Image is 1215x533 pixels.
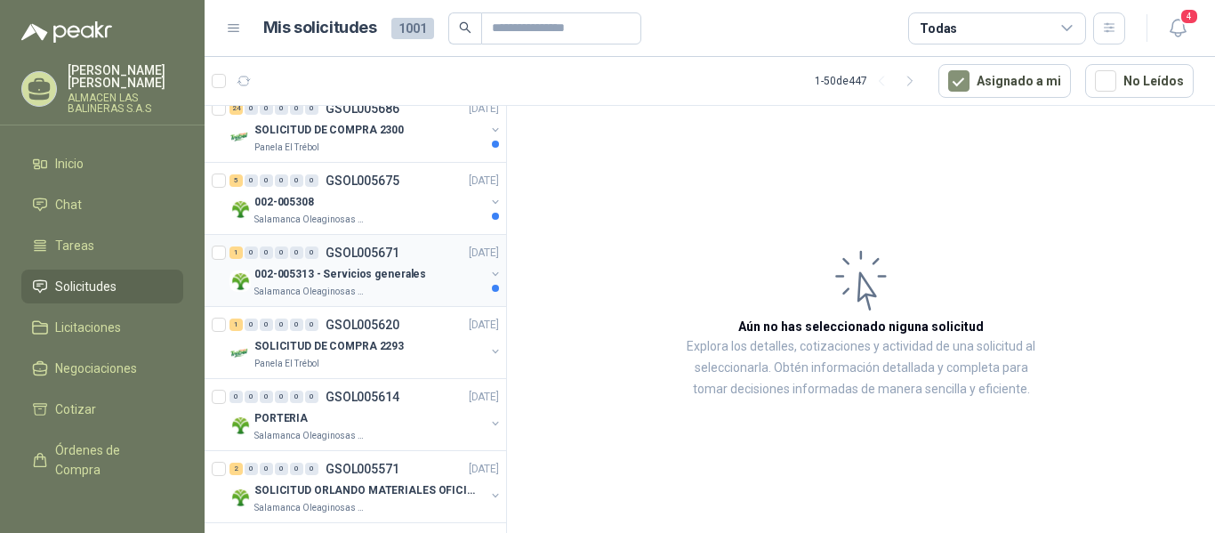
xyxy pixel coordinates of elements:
span: Cotizar [55,400,96,419]
span: search [459,21,471,34]
p: ALMACEN LAS BALINERAS S.A.S [68,93,183,114]
div: 0 [305,319,318,331]
a: Licitaciones [21,311,183,344]
img: Company Logo [229,271,251,292]
div: 0 [290,102,303,115]
div: 0 [275,391,288,403]
a: 5 0 0 0 0 0 GSOL005675[DATE] Company Logo002-005308Salamanca Oleaginosas SAS [229,170,503,227]
div: 0 [275,463,288,475]
div: 0 [245,102,258,115]
div: 24 [229,102,243,115]
p: Salamanca Oleaginosas SAS [254,213,366,227]
button: 4 [1162,12,1194,44]
div: 1 [229,246,243,259]
div: 0 [260,319,273,331]
button: No Leídos [1085,64,1194,98]
h3: Aún no has seleccionado niguna solicitud [738,317,984,336]
a: Inicio [21,147,183,181]
p: Salamanca Oleaginosas SAS [254,285,366,299]
span: Chat [55,195,82,214]
div: 0 [290,391,303,403]
div: 0 [305,102,318,115]
div: 0 [290,319,303,331]
a: Cotizar [21,392,183,426]
a: Órdenes de Compra [21,433,183,487]
img: Company Logo [229,415,251,436]
a: Negociaciones [21,351,183,385]
span: Tareas [55,236,94,255]
div: 0 [245,463,258,475]
img: Company Logo [229,343,251,364]
a: Chat [21,188,183,222]
a: 24 0 0 0 0 0 GSOL005686[DATE] Company LogoSOLICITUD DE COMPRA 2300Panela El Trébol [229,98,503,155]
div: 0 [275,246,288,259]
p: SOLICITUD DE COMPRA 2300 [254,122,404,139]
p: [DATE] [469,389,499,406]
p: SOLICITUD ORLANDO MATERIALES OFICINA - CALI [254,482,476,499]
p: GSOL005671 [326,246,399,259]
div: Todas [920,19,957,38]
div: 0 [275,174,288,187]
span: Solicitudes [55,277,117,296]
button: Asignado a mi [938,64,1071,98]
p: GSOL005686 [326,102,399,115]
div: 0 [245,391,258,403]
div: 2 [229,463,243,475]
p: Panela El Trébol [254,357,319,371]
div: 0 [260,102,273,115]
p: Salamanca Oleaginosas SAS [254,429,366,443]
p: Salamanca Oleaginosas SAS [254,501,366,515]
img: Company Logo [229,126,251,148]
div: 0 [290,174,303,187]
div: 0 [305,246,318,259]
p: GSOL005675 [326,174,399,187]
div: 0 [260,174,273,187]
div: 1 [229,319,243,331]
div: 0 [229,391,243,403]
p: 002-005308 [254,194,314,211]
div: 0 [260,463,273,475]
p: Panela El Trébol [254,141,319,155]
div: 0 [305,463,318,475]
div: 0 [305,391,318,403]
p: [PERSON_NAME] [PERSON_NAME] [68,64,183,89]
a: 1 0 0 0 0 0 GSOL005671[DATE] Company Logo002-005313 - Servicios generalesSalamanca Oleaginosas SAS [229,242,503,299]
div: 0 [260,246,273,259]
p: [DATE] [469,173,499,190]
p: PORTERIA [254,410,308,427]
p: GSOL005571 [326,463,399,475]
div: 1 - 50 de 447 [815,67,924,95]
div: 0 [290,246,303,259]
a: Tareas [21,229,183,262]
p: Explora los detalles, cotizaciones y actividad de una solicitud al seleccionarla. Obtén informaci... [685,336,1037,400]
div: 0 [290,463,303,475]
div: 0 [245,246,258,259]
a: 0 0 0 0 0 0 GSOL005614[DATE] Company LogoPORTERIASalamanca Oleaginosas SAS [229,386,503,443]
p: [DATE] [469,317,499,334]
span: Inicio [55,154,84,174]
div: 0 [245,174,258,187]
img: Logo peakr [21,21,112,43]
p: SOLICITUD DE COMPRA 2293 [254,338,404,355]
span: Órdenes de Compra [55,440,166,480]
img: Company Logo [229,198,251,220]
span: 1001 [391,18,434,39]
p: GSOL005620 [326,319,399,331]
div: 0 [245,319,258,331]
span: Negociaciones [55,359,137,378]
h1: Mis solicitudes [263,15,377,41]
img: Company Logo [229,487,251,508]
p: [DATE] [469,245,499,262]
span: 4 [1179,8,1199,25]
div: 0 [260,391,273,403]
a: Solicitudes [21,270,183,303]
p: 002-005313 - Servicios generales [254,266,426,283]
p: [DATE] [469,461,499,478]
div: 0 [305,174,318,187]
p: [DATE] [469,101,499,117]
a: 1 0 0 0 0 0 GSOL005620[DATE] Company LogoSOLICITUD DE COMPRA 2293Panela El Trébol [229,314,503,371]
div: 0 [275,319,288,331]
p: GSOL005614 [326,391,399,403]
a: 2 0 0 0 0 0 GSOL005571[DATE] Company LogoSOLICITUD ORLANDO MATERIALES OFICINA - CALISalamanca Ole... [229,458,503,515]
span: Licitaciones [55,318,121,337]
